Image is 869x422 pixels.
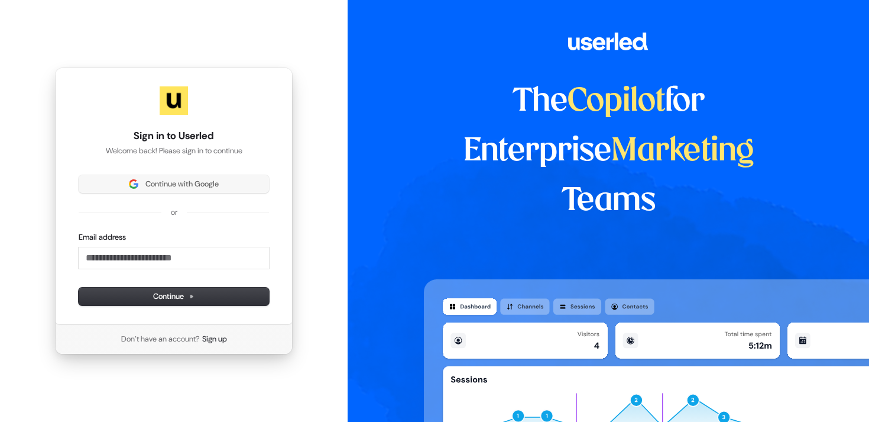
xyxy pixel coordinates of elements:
[202,334,227,344] a: Sign up
[145,179,219,189] span: Continue with Google
[79,175,269,193] button: Sign in with GoogleContinue with Google
[79,232,126,243] label: Email address
[160,86,188,115] img: Userled
[611,136,754,167] span: Marketing
[171,207,177,218] p: or
[79,129,269,143] h1: Sign in to Userled
[79,288,269,305] button: Continue
[568,86,665,117] span: Copilot
[121,334,200,344] span: Don’t have an account?
[129,179,138,189] img: Sign in with Google
[424,77,793,226] h1: The for Enterprise Teams
[153,291,194,302] span: Continue
[79,146,269,156] p: Welcome back! Please sign in to continue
